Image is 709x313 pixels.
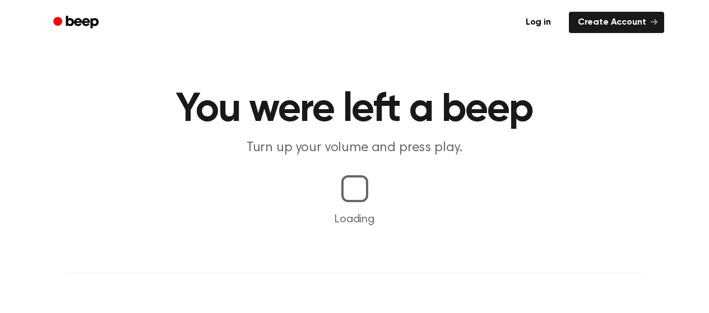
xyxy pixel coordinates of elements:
h1: You were left a beep [68,90,642,130]
a: Log in [515,10,562,35]
a: Create Account [569,12,664,33]
p: Loading [13,211,696,228]
p: Turn up your volume and press play. [140,139,570,157]
a: Beep [45,12,109,34]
